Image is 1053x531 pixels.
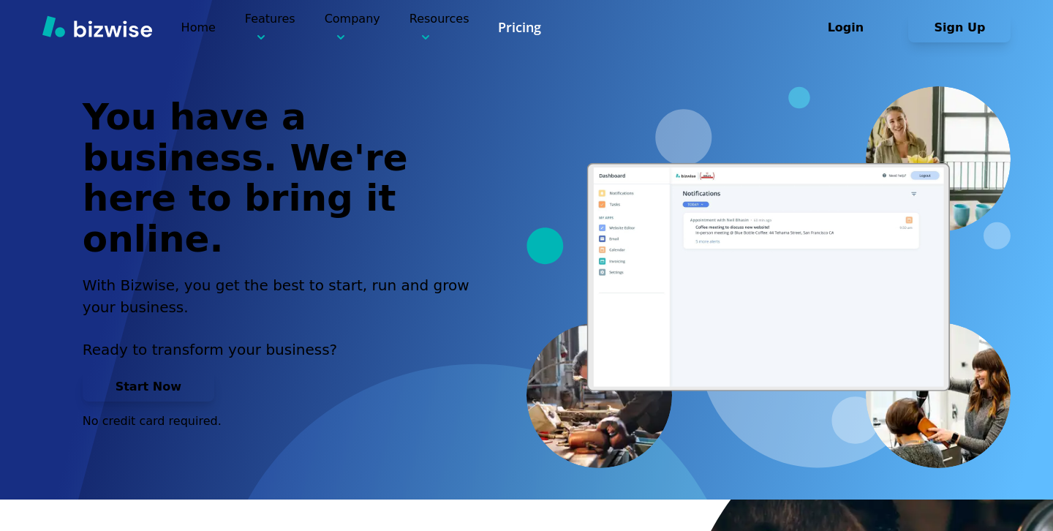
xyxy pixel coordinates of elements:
[908,13,1011,42] button: Sign Up
[325,10,380,45] p: Company
[181,20,216,34] a: Home
[83,274,486,318] h2: With Bizwise, you get the best to start, run and grow your business.
[83,372,214,402] button: Start Now
[83,97,486,260] h1: You have a business. We're here to bring it online.
[794,20,908,34] a: Login
[42,15,152,37] img: Bizwise Logo
[794,13,897,42] button: Login
[498,18,541,37] a: Pricing
[908,20,1011,34] a: Sign Up
[245,10,295,45] p: Features
[83,380,214,393] a: Start Now
[83,413,486,429] p: No credit card required.
[83,339,486,361] p: Ready to transform your business?
[409,10,469,45] p: Resources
